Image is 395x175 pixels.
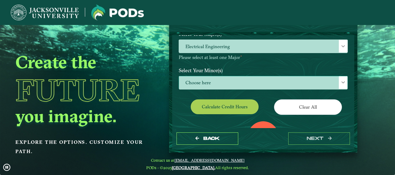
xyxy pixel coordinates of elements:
span: Choose here [179,76,347,90]
img: Jacksonville University logo [11,5,79,20]
span: Contact us at [146,158,249,163]
sup: ⋆ [240,54,242,58]
h2: you imagine. [15,105,154,127]
button: Calculate credit hours [191,99,259,114]
img: Jacksonville University logo [91,5,144,20]
a: [GEOGRAPHIC_DATA]. [172,165,215,170]
h1: Future [15,75,154,105]
button: Back [177,132,238,145]
span: Back [203,136,220,141]
h2: Create the [15,51,154,73]
span: Electrical Engineering [179,40,347,53]
button: Clear All [274,99,342,115]
p: Explore the options. Customize your path. [15,138,154,156]
p: Please select at least one Major [179,55,348,60]
label: Select Your Minor(s) [174,65,352,76]
a: [EMAIL_ADDRESS][DOMAIN_NAME] [174,158,244,163]
span: PODs - ©2025 All rights reserved. [146,165,249,170]
button: next [288,132,350,145]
